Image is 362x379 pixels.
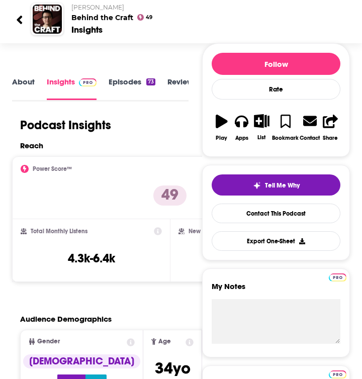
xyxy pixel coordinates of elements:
[212,79,340,100] div: Rate
[33,5,62,34] img: Behind the Craft
[189,228,244,235] h2: New Episode Listens
[47,77,97,100] a: InsightsPodchaser Pro
[167,77,197,100] a: Reviews
[68,251,115,266] h3: 4.3k-6.4k
[212,174,340,196] button: tell me why sparkleTell Me Why
[71,24,103,35] div: Insights
[323,135,338,141] div: Share
[212,231,340,251] button: Export One-Sheet
[158,338,171,345] span: Age
[23,354,140,368] div: [DEMOGRAPHIC_DATA]
[212,53,340,75] button: Follow
[146,16,152,20] span: 49
[253,181,261,190] img: tell me why sparkle
[271,108,299,147] button: Bookmark
[300,134,320,141] div: Contact
[257,134,265,141] div: List
[265,181,300,190] span: Tell Me Why
[329,272,346,281] a: Pro website
[79,78,97,86] img: Podchaser Pro
[155,358,191,378] span: 34 yo
[212,108,232,147] button: Play
[20,314,112,324] h2: Audience Demographics
[320,108,340,147] button: Share
[252,108,272,147] button: List
[20,141,43,150] h2: Reach
[212,204,340,223] a: Contact This Podcast
[20,118,111,133] h1: Podcast Insights
[31,228,87,235] h2: Total Monthly Listens
[299,108,320,147] a: Contact
[71,4,124,11] span: [PERSON_NAME]
[109,77,155,100] a: Episodes73
[37,338,60,345] span: Gender
[212,281,340,299] label: My Notes
[329,273,346,281] img: Podchaser Pro
[272,135,299,141] div: Bookmark
[33,165,72,172] h2: Power Score™
[232,108,252,147] button: Apps
[71,4,346,22] h2: Behind the Craft
[216,135,227,141] div: Play
[12,77,35,100] a: About
[153,185,187,206] p: 49
[235,135,248,141] div: Apps
[329,369,346,378] a: Pro website
[329,370,346,378] img: Podchaser Pro
[146,78,155,85] div: 73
